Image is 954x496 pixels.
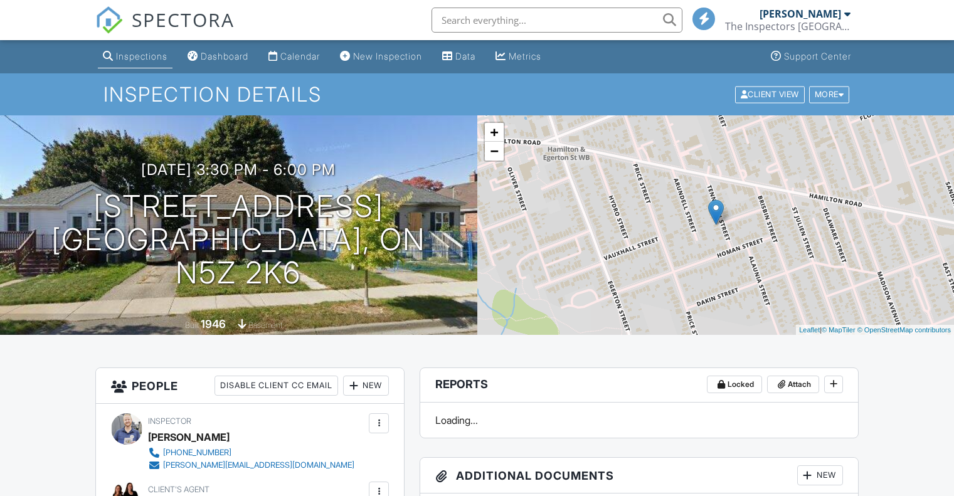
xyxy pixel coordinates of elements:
a: New Inspection [335,45,427,68]
a: Inspections [98,45,172,68]
div: More [809,86,850,103]
a: Zoom out [485,142,504,161]
div: | [796,325,954,335]
a: [PERSON_NAME][EMAIL_ADDRESS][DOMAIN_NAME] [148,459,354,472]
div: 1946 [201,317,226,330]
a: [PHONE_NUMBER] [148,446,354,459]
a: Metrics [490,45,546,68]
div: [PERSON_NAME][EMAIL_ADDRESS][DOMAIN_NAME] [163,460,354,470]
div: Calendar [280,51,320,61]
div: Client View [735,86,805,103]
a: © MapTiler [822,326,856,334]
h3: People [96,368,404,404]
a: Leaflet [799,326,820,334]
h3: [DATE] 3:30 pm - 6:00 pm [141,161,336,178]
span: Built [185,320,199,330]
a: Calendar [263,45,325,68]
a: © OpenStreetMap contributors [857,326,951,334]
h1: [STREET_ADDRESS] [GEOGRAPHIC_DATA], ON N5Z 2K6 [20,190,457,289]
span: Inspector [148,416,191,426]
h3: Additional Documents [420,458,858,493]
a: SPECTORA [95,17,235,43]
img: The Best Home Inspection Software - Spectora [95,6,123,34]
a: Support Center [766,45,856,68]
div: New Inspection [353,51,422,61]
div: Dashboard [201,51,248,61]
div: Metrics [509,51,541,61]
a: Zoom in [485,123,504,142]
a: Client View [734,89,808,98]
span: Client's Agent [148,485,209,494]
div: Disable Client CC Email [215,376,338,396]
div: [PERSON_NAME] [760,8,841,20]
div: New [343,376,389,396]
h1: Inspection Details [103,83,851,105]
div: The Inspectors London [725,20,851,33]
div: [PERSON_NAME] [148,428,230,446]
a: Data [437,45,480,68]
div: New [797,465,843,485]
div: [PHONE_NUMBER] [163,448,231,458]
span: basement [248,320,282,330]
div: Support Center [784,51,851,61]
span: SPECTORA [132,6,235,33]
div: Inspections [116,51,167,61]
a: Dashboard [183,45,253,68]
input: Search everything... [432,8,682,33]
div: Data [455,51,475,61]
